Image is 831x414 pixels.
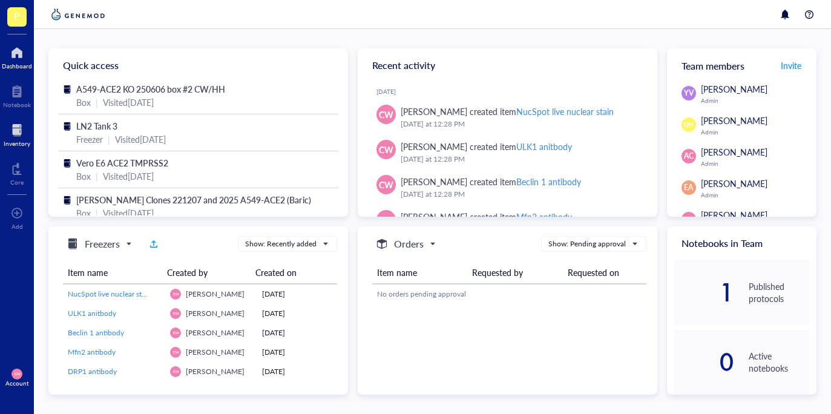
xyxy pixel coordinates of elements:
[4,140,30,147] div: Inventory
[563,261,646,284] th: Requested on
[701,114,767,126] span: [PERSON_NAME]
[5,379,29,387] div: Account
[377,289,642,300] div: No orders pending approval
[701,191,809,199] div: Admin
[367,100,648,135] a: CW[PERSON_NAME] created itemNucSpot live nuclear stain[DATE] at 12:28 PM
[4,120,30,147] a: Inventory
[68,366,117,376] span: DRP1 antibody
[701,83,767,95] span: [PERSON_NAME]
[68,347,116,357] span: Mfn2 antibody
[262,347,333,358] div: [DATE]
[701,209,767,221] span: [PERSON_NAME]
[68,308,116,318] span: ULK1 anitbody
[2,43,32,70] a: Dashboard
[76,96,91,109] div: Box
[262,366,333,377] div: [DATE]
[108,133,110,146] div: |
[749,280,809,304] div: Published protocols
[76,120,117,132] span: LN2 Tank 3
[701,97,809,104] div: Admin
[96,96,98,109] div: |
[68,366,160,377] a: DRP1 antibody
[401,118,638,130] div: [DATE] at 12:28 PM
[103,169,154,183] div: Visited [DATE]
[14,372,20,376] span: CW
[684,88,694,99] span: YV
[516,105,614,117] div: NucSpot live nuclear stain
[667,226,816,260] div: Notebooks in Team
[68,347,160,358] a: Mfn2 antibody
[401,175,581,188] div: [PERSON_NAME] created item
[76,194,311,206] span: [PERSON_NAME] Clones 221207 and 2025 A549-ACE2 (Baric)
[701,160,809,167] div: Admin
[68,289,160,300] a: NucSpot live nuclear stain
[162,261,251,284] th: Created by
[10,179,24,186] div: Core
[516,176,581,188] div: Beclin 1 antibody
[76,169,91,183] div: Box
[684,151,694,162] span: AC
[103,96,154,109] div: Visited [DATE]
[3,82,31,108] a: Notebook
[701,177,767,189] span: [PERSON_NAME]
[11,223,23,230] div: Add
[749,350,809,374] div: Active notebooks
[372,261,468,284] th: Item name
[516,140,572,153] div: ULK1 anitbody
[667,48,816,82] div: Team members
[780,56,802,75] button: Invite
[548,238,626,249] div: Show: Pending approval
[10,159,24,186] a: Core
[63,261,162,284] th: Item name
[701,128,809,136] div: Admin
[68,327,160,338] a: Beclin 1 antibody
[76,157,168,169] span: Vero E6 ACE2 TMPRSS2
[115,133,166,146] div: Visited [DATE]
[379,143,393,156] span: CW
[401,188,638,200] div: [DATE] at 12:28 PM
[358,48,657,82] div: Recent activity
[172,292,179,296] span: CW
[186,347,245,357] span: [PERSON_NAME]
[251,261,328,284] th: Created on
[394,237,424,251] h5: Orders
[401,153,638,165] div: [DATE] at 12:28 PM
[401,140,572,153] div: [PERSON_NAME] created item
[76,83,225,95] span: A549-ACE2 KO 250606 box #2 CW/HH
[68,327,124,338] span: Beclin 1 antibody
[684,215,694,223] span: CW
[76,206,91,220] div: Box
[379,108,393,121] span: CW
[172,369,179,373] span: CW
[467,261,563,284] th: Requested by
[48,48,348,82] div: Quick access
[401,105,614,118] div: [PERSON_NAME] created item
[186,366,245,376] span: [PERSON_NAME]
[701,146,767,158] span: [PERSON_NAME]
[674,283,735,302] div: 1
[186,289,245,299] span: [PERSON_NAME]
[172,311,179,315] span: CW
[14,8,20,23] span: P
[96,169,98,183] div: |
[379,178,393,191] span: CW
[186,308,245,318] span: [PERSON_NAME]
[674,352,735,372] div: 0
[2,62,32,70] div: Dashboard
[684,182,693,193] span: EA
[367,135,648,170] a: CW[PERSON_NAME] created itemULK1 anitbody[DATE] at 12:28 PM
[96,206,98,220] div: |
[85,237,120,251] h5: Freezers
[68,308,160,319] a: ULK1 anitbody
[781,59,801,71] span: Invite
[684,120,694,129] span: QM
[245,238,317,249] div: Show: Recently added
[262,308,333,319] div: [DATE]
[76,133,103,146] div: Freezer
[376,88,648,95] div: [DATE]
[172,350,179,354] span: CW
[48,7,108,22] img: genemod-logo
[103,206,154,220] div: Visited [DATE]
[262,289,333,300] div: [DATE]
